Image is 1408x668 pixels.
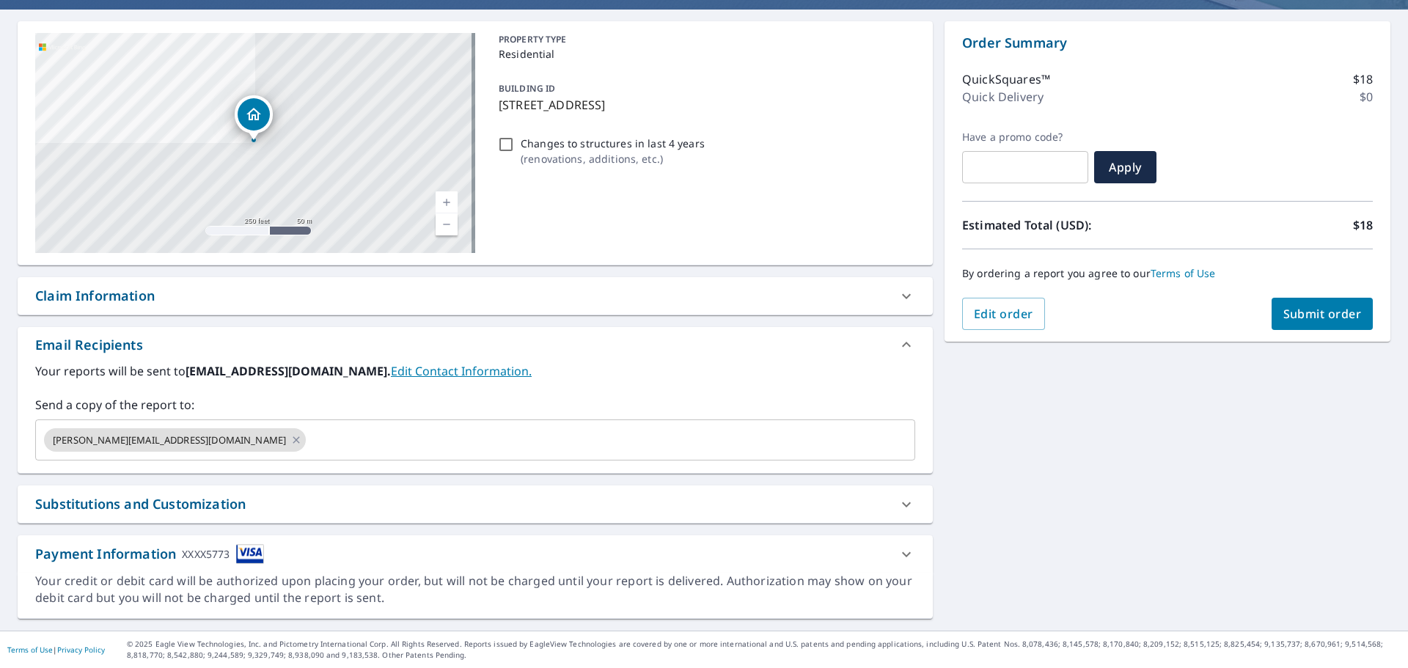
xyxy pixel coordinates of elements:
div: Payment Information [35,544,264,564]
div: Email Recipients [18,327,933,362]
div: Substitutions and Customization [35,494,246,514]
label: Your reports will be sent to [35,362,915,380]
p: PROPERTY TYPE [499,33,909,46]
p: $0 [1360,88,1373,106]
p: By ordering a report you agree to our [962,267,1373,280]
button: Edit order [962,298,1045,330]
p: Estimated Total (USD): [962,216,1167,234]
label: Send a copy of the report to: [35,396,915,414]
p: Residential [499,46,909,62]
span: [PERSON_NAME][EMAIL_ADDRESS][DOMAIN_NAME] [44,433,295,447]
p: QuickSquares™ [962,70,1050,88]
div: Substitutions and Customization [18,485,933,523]
p: | [7,645,105,654]
div: [PERSON_NAME][EMAIL_ADDRESS][DOMAIN_NAME] [44,428,306,452]
div: Payment InformationXXXX5773cardImage [18,535,933,573]
div: Dropped pin, building 1, Residential property, 47 Kensington Ave New Britain, CT 06051 [235,95,273,141]
b: [EMAIL_ADDRESS][DOMAIN_NAME]. [186,363,391,379]
img: cardImage [236,544,264,564]
p: BUILDING ID [499,82,555,95]
div: Claim Information [18,277,933,315]
p: © 2025 Eagle View Technologies, Inc. and Pictometry International Corp. All Rights Reserved. Repo... [127,639,1401,661]
div: Claim Information [35,286,155,306]
span: Edit order [974,306,1033,322]
p: Order Summary [962,33,1373,53]
a: Current Level 17, Zoom In [436,191,458,213]
a: Current Level 17, Zoom Out [436,213,458,235]
button: Submit order [1272,298,1374,330]
p: ( renovations, additions, etc. ) [521,151,705,166]
p: $18 [1353,216,1373,234]
div: Email Recipients [35,335,143,355]
label: Have a promo code? [962,131,1088,144]
p: Quick Delivery [962,88,1044,106]
a: Privacy Policy [57,645,105,655]
span: Apply [1106,159,1145,175]
div: Your credit or debit card will be authorized upon placing your order, but will not be charged unt... [35,573,915,606]
span: Submit order [1283,306,1362,322]
p: [STREET_ADDRESS] [499,96,909,114]
p: $18 [1353,70,1373,88]
div: XXXX5773 [182,544,230,564]
button: Apply [1094,151,1156,183]
a: EditContactInfo [391,363,532,379]
p: Changes to structures in last 4 years [521,136,705,151]
a: Terms of Use [1151,266,1216,280]
a: Terms of Use [7,645,53,655]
